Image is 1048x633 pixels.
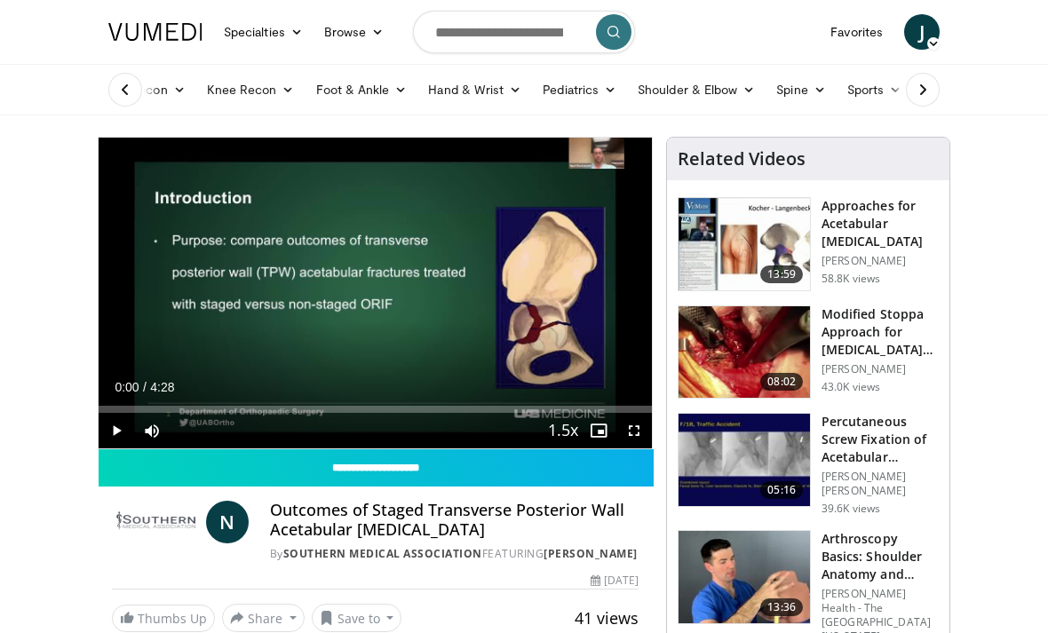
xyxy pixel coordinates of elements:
[678,413,939,516] a: 05:16 Percutaneous Screw Fixation of Acetabular [MEDICAL_DATA] [PERSON_NAME] [PERSON_NAME] 39.6K ...
[822,362,939,376] p: [PERSON_NAME]
[678,305,939,400] a: 08:02 Modified Stoppa Approach for [MEDICAL_DATA] of the [MEDICAL_DATA] [PERSON_NAME] 43.0K views
[679,198,810,290] img: 289877_0000_1.png.150x105_q85_crop-smart_upscale.jpg
[822,272,880,286] p: 58.8K views
[679,531,810,623] img: 9534a039-0eaa-4167-96cf-d5be049a70d8.150x105_q85_crop-smart_upscale.jpg
[213,14,314,50] a: Specialties
[99,413,134,448] button: Play
[270,501,639,539] h4: Outcomes of Staged Transverse Posterior Wall Acetabular [MEDICAL_DATA]
[822,530,939,583] h3: Arthroscopy Basics: Shoulder Anatomy and Portals
[150,380,174,394] span: 4:28
[678,148,806,170] h4: Related Videos
[904,14,940,50] a: J
[222,604,305,632] button: Share
[766,72,836,107] a: Spine
[283,546,482,561] a: Southern Medical Association
[134,413,170,448] button: Mute
[760,481,803,499] span: 05:16
[822,197,939,250] h3: Approaches for Acetabular [MEDICAL_DATA]
[99,138,652,448] video-js: Video Player
[591,573,639,589] div: [DATE]
[270,546,639,562] div: By FEATURING
[575,607,639,629] span: 41 views
[760,265,803,283] span: 13:59
[760,598,803,616] span: 13:36
[108,23,202,41] img: VuMedi Logo
[206,501,249,543] a: N
[822,413,939,466] h3: Percutaneous Screw Fixation of Acetabular [MEDICAL_DATA]
[532,72,627,107] a: Pediatrics
[822,305,939,359] h3: Modified Stoppa Approach for [MEDICAL_DATA] of the [MEDICAL_DATA]
[760,373,803,391] span: 08:02
[312,604,402,632] button: Save to
[545,413,581,448] button: Playback Rate
[314,14,395,50] a: Browse
[196,72,306,107] a: Knee Recon
[616,413,652,448] button: Fullscreen
[581,413,616,448] button: Enable picture-in-picture mode
[820,14,893,50] a: Favorites
[822,502,880,516] p: 39.6K views
[417,72,532,107] a: Hand & Wrist
[678,197,939,291] a: 13:59 Approaches for Acetabular [MEDICAL_DATA] [PERSON_NAME] 58.8K views
[627,72,766,107] a: Shoulder & Elbow
[112,501,199,543] img: Southern Medical Association
[822,254,939,268] p: [PERSON_NAME]
[413,11,635,53] input: Search topics, interventions
[679,306,810,399] img: f3295678-8bed-4037-ac70-87846832ee0b.150x105_q85_crop-smart_upscale.jpg
[112,605,215,632] a: Thumbs Up
[822,380,880,394] p: 43.0K views
[143,380,147,394] span: /
[679,414,810,506] img: 134112_0000_1.png.150x105_q85_crop-smart_upscale.jpg
[544,546,638,561] a: [PERSON_NAME]
[306,72,418,107] a: Foot & Ankle
[99,406,652,413] div: Progress Bar
[822,470,939,498] p: [PERSON_NAME] [PERSON_NAME]
[837,72,913,107] a: Sports
[115,380,139,394] span: 0:00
